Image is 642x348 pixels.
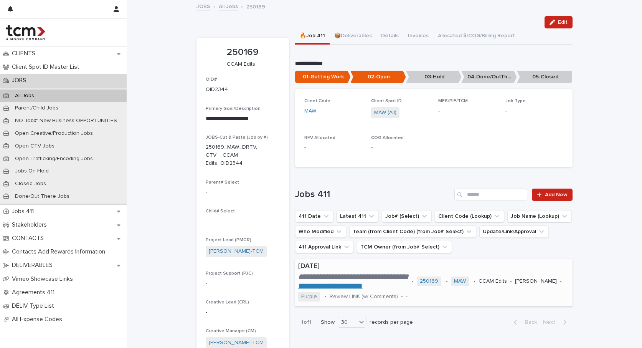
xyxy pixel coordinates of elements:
[446,278,448,285] p: •
[337,210,379,222] button: Latest 411
[9,275,79,283] p: Vimeo Showcase Links
[545,16,573,28] button: Edit
[209,339,264,347] a: [PERSON_NAME]-TCM
[520,320,537,325] span: Back
[510,278,512,285] p: •
[505,107,563,115] p: -
[454,189,527,201] input: Search
[9,143,61,149] p: Open CTV Jobs
[370,319,413,326] p: records per page
[295,71,351,83] p: 01-Getting Work
[461,71,517,83] p: 04-Done/OutThere
[206,329,256,333] span: Creative Manager (CM)
[9,302,60,310] p: DELIV Type List
[206,135,268,140] span: JOBS-Cut & Paste (Job by #)
[371,99,402,103] span: Client Spot ID
[438,99,468,103] span: MES/PIF/TCM
[401,293,403,300] p: •
[420,278,438,285] a: 250169
[304,144,362,152] p: -
[558,20,568,25] span: Edit
[374,109,396,117] a: MAW (All)
[330,293,398,300] p: Review LINK (w/ Comments)
[543,320,560,325] span: Next
[206,106,261,111] span: Primary Goal/Description
[206,180,239,185] span: Parent# Select
[206,209,235,214] span: Child# Select
[349,225,476,238] button: Team (from Client Code) (from Job# Select)
[206,86,228,94] p: OID2344
[9,262,59,269] p: DELIVERABLES
[9,248,111,255] p: Contacts Add Rewards Information
[560,278,562,285] p: •
[382,210,432,222] button: Job# (Select)
[9,193,76,200] p: Done/Out There Jobs
[454,278,466,285] a: MAW
[206,280,280,288] p: -
[540,319,573,326] button: Next
[206,217,280,225] p: -
[433,28,520,45] button: Allocated $/COG/Billing Report
[304,136,335,140] span: REV Allocated
[295,210,333,222] button: 411 Date
[9,168,55,174] p: Jobs On Hold
[321,319,335,326] p: Show
[206,61,277,68] p: CCAM Edits
[206,47,280,58] p: 250169
[403,28,433,45] button: Invoices
[438,107,496,115] p: -
[206,308,280,317] p: -
[371,144,429,152] p: -
[298,262,569,271] p: [DATE]
[9,130,99,137] p: Open Creative/Production Jobs
[9,63,86,71] p: Client Spot ID Master List
[412,278,414,285] p: •
[357,241,452,253] button: TCM Owner (from Job# Select)
[505,99,526,103] span: Job Type
[9,77,32,84] p: JOBS
[304,99,330,103] span: Client Code
[406,293,408,300] p: -
[545,192,568,197] span: Add New
[338,318,356,326] div: 30
[298,292,320,302] span: Purple
[9,50,41,57] p: CLIENTS
[246,2,265,10] p: 250169
[517,71,573,83] p: 05-Closed
[435,210,504,222] button: Client Code (Lookup)
[295,28,330,45] button: 🔥Job 411
[295,189,452,200] h1: Jobs 411
[406,71,462,83] p: 03-Hold
[6,25,45,40] img: 4hMmSqQkux38exxPVZHQ
[9,208,40,215] p: Jobs 411
[295,241,354,253] button: 411 Approval Link
[206,77,217,82] span: OID#
[479,278,507,285] p: CCAM Edits
[304,107,316,115] a: MAW
[515,278,557,285] p: [PERSON_NAME]
[219,2,238,10] a: All Jobs
[9,235,50,242] p: CONTACTS
[474,278,475,285] p: •
[9,93,40,99] p: All Jobs
[206,238,251,242] span: Project Lead (PMGR)
[376,28,403,45] button: Details
[206,300,249,305] span: Creative Lead (CRL)
[507,210,572,222] button: Job Name (Lookup)
[330,28,376,45] button: 📦Deliverables
[9,156,99,162] p: Open Trafficking/Encoding Jobs
[9,105,64,111] p: Parent/Child Jobs
[295,313,318,332] p: 1 of 1
[9,181,52,187] p: Closed Jobs
[295,225,346,238] button: Who Modified
[206,188,280,196] p: -
[9,289,61,296] p: Agreements 411
[9,316,68,323] p: All Expense Codes
[508,319,540,326] button: Back
[9,221,53,229] p: Stakeholders
[532,189,572,201] a: Add New
[206,271,253,276] span: Project Support (PJC)
[9,118,123,124] p: NO Job#: New Business OPPORTUNITIES
[325,293,327,300] p: •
